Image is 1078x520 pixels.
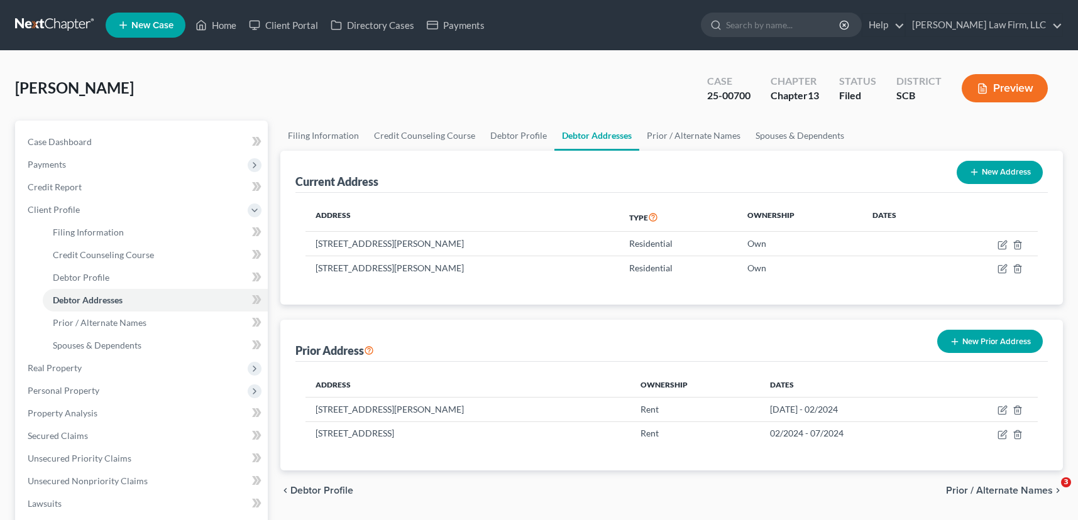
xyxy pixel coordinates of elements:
a: Credit Counseling Course [43,244,268,266]
a: Debtor Profile [483,121,554,151]
td: Rent [630,398,760,421]
input: Search by name... [726,13,841,36]
th: Address [305,372,630,397]
td: Residential [619,232,737,256]
span: Client Profile [28,204,80,215]
a: Spouses & Dependents [748,121,852,151]
td: [STREET_ADDRESS][PERSON_NAME] [305,398,630,421]
button: New Address [957,161,1043,184]
button: Preview [962,74,1048,102]
a: Unsecured Nonpriority Claims [18,470,268,492]
a: Help [862,14,905,36]
span: Payments [28,159,66,170]
span: Filing Information [53,227,124,237]
span: Personal Property [28,385,99,396]
button: Prior / Alternate Names chevron_right [946,485,1063,496]
i: chevron_left [280,485,290,496]
td: [STREET_ADDRESS][PERSON_NAME] [305,232,619,256]
a: Spouses & Dependents [43,334,268,357]
td: 02/2024 - 07/2024 [760,421,940,445]
div: SCB [896,89,942,103]
td: Own [737,256,862,279]
span: Credit Counseling Course [53,249,154,260]
div: Current Address [295,174,378,189]
button: New Prior Address [937,330,1043,353]
span: Credit Report [28,181,82,192]
div: Chapter [771,89,819,103]
a: [PERSON_NAME] Law Firm, LLC [906,14,1062,36]
span: Unsecured Nonpriority Claims [28,475,148,486]
th: Address [305,203,619,232]
span: Lawsuits [28,498,62,509]
a: Credit Report [18,176,268,198]
span: Debtor Addresses [53,295,123,305]
td: Own [737,232,862,256]
th: Type [619,203,737,232]
td: [STREET_ADDRESS][PERSON_NAME] [305,256,619,279]
a: Debtor Addresses [554,121,639,151]
a: Payments [421,14,491,36]
span: Spouses & Dependents [53,340,141,350]
iframe: Intercom live chat [1035,477,1065,507]
a: Credit Counseling Course [366,121,483,151]
td: [DATE] - 02/2024 [760,398,940,421]
span: Real Property [28,362,82,373]
th: Ownership [630,372,760,397]
a: Case Dashboard [18,131,268,153]
span: Debtor Profile [53,272,109,283]
span: New Case [131,21,173,30]
span: [PERSON_NAME] [15,79,134,97]
span: 3 [1061,477,1071,487]
span: Unsecured Priority Claims [28,453,131,463]
a: Property Analysis [18,402,268,425]
div: 25-00700 [707,89,751,103]
div: Chapter [771,74,819,89]
a: Filing Information [43,221,268,244]
span: Prior / Alternate Names [946,485,1053,496]
td: Rent [630,421,760,445]
a: Secured Claims [18,425,268,447]
a: Debtor Profile [43,266,268,289]
a: Prior / Alternate Names [43,311,268,334]
td: [STREET_ADDRESS] [305,421,630,445]
td: Residential [619,256,737,279]
a: Filing Information [280,121,366,151]
th: Ownership [737,203,862,232]
a: Lawsuits [18,492,268,515]
a: Home [189,14,243,36]
span: Property Analysis [28,408,97,418]
span: Debtor Profile [290,485,353,496]
div: Filed [839,89,876,103]
a: Directory Cases [324,14,421,36]
button: chevron_left Debtor Profile [280,485,353,496]
a: Client Portal [243,14,324,36]
div: Prior Address [295,343,374,358]
a: Prior / Alternate Names [639,121,748,151]
th: Dates [760,372,940,397]
span: Prior / Alternate Names [53,317,146,328]
a: Debtor Addresses [43,289,268,311]
a: Unsecured Priority Claims [18,447,268,470]
div: Case [707,74,751,89]
div: Status [839,74,876,89]
span: Secured Claims [28,430,88,441]
th: Dates [862,203,944,232]
div: District [896,74,942,89]
span: 13 [808,89,819,101]
span: Case Dashboard [28,136,92,147]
